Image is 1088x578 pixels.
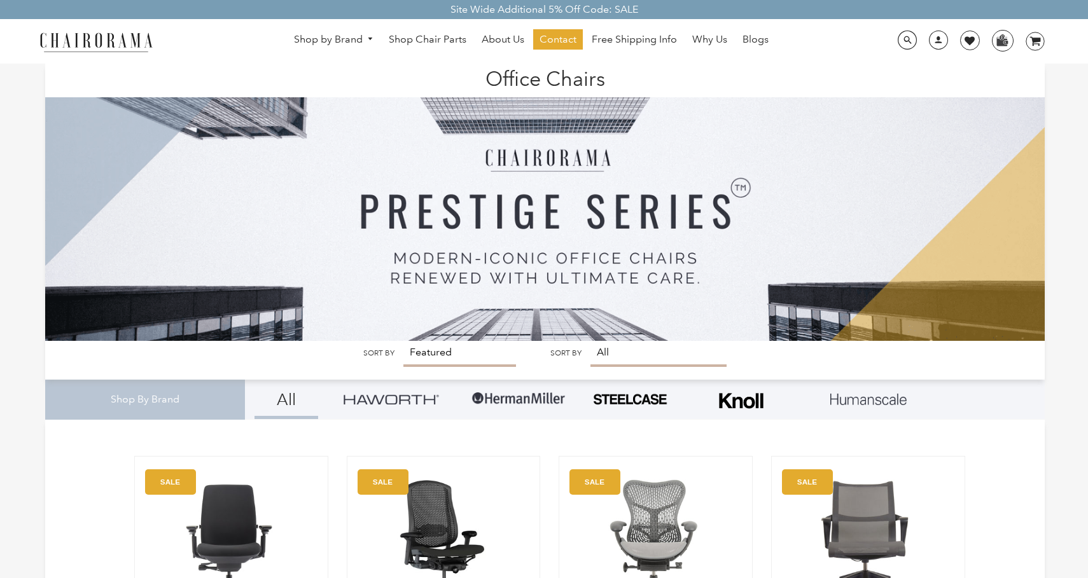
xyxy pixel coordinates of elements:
a: Blogs [736,29,775,50]
span: Blogs [743,33,769,46]
img: PHOTO-2024-07-09-00-53-10-removebg-preview.png [592,392,668,406]
a: Free Shipping Info [585,29,683,50]
nav: DesktopNavigation [214,29,849,53]
span: Contact [540,33,576,46]
img: chairorama [32,31,160,53]
span: Shop Chair Parts [389,33,466,46]
img: Group_4be16a4b-c81a-4a6e-a540-764d0a8faf6e.png [344,394,439,404]
a: About Us [475,29,531,50]
img: Group-1.png [471,380,566,418]
h1: Office Chairs [58,64,1031,91]
a: Contact [533,29,583,50]
text: SALE [160,478,180,486]
span: Free Shipping Info [592,33,677,46]
text: SALE [373,478,393,486]
img: Layer_1_1.png [830,394,907,405]
text: SALE [797,478,817,486]
a: All [255,380,318,419]
img: Frame_4.png [716,385,767,417]
a: Shop by Brand [288,30,380,50]
img: WhatsApp_Image_2024-07-12_at_16.23.01.webp [993,31,1012,50]
span: Why Us [692,33,727,46]
span: About Us [482,33,524,46]
img: Office Chairs [45,64,1044,341]
label: Sort by [550,348,582,358]
a: Shop Chair Parts [382,29,473,50]
a: Why Us [686,29,734,50]
label: Sort by [363,348,394,358]
text: SALE [585,478,604,486]
div: Shop By Brand [45,380,245,420]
